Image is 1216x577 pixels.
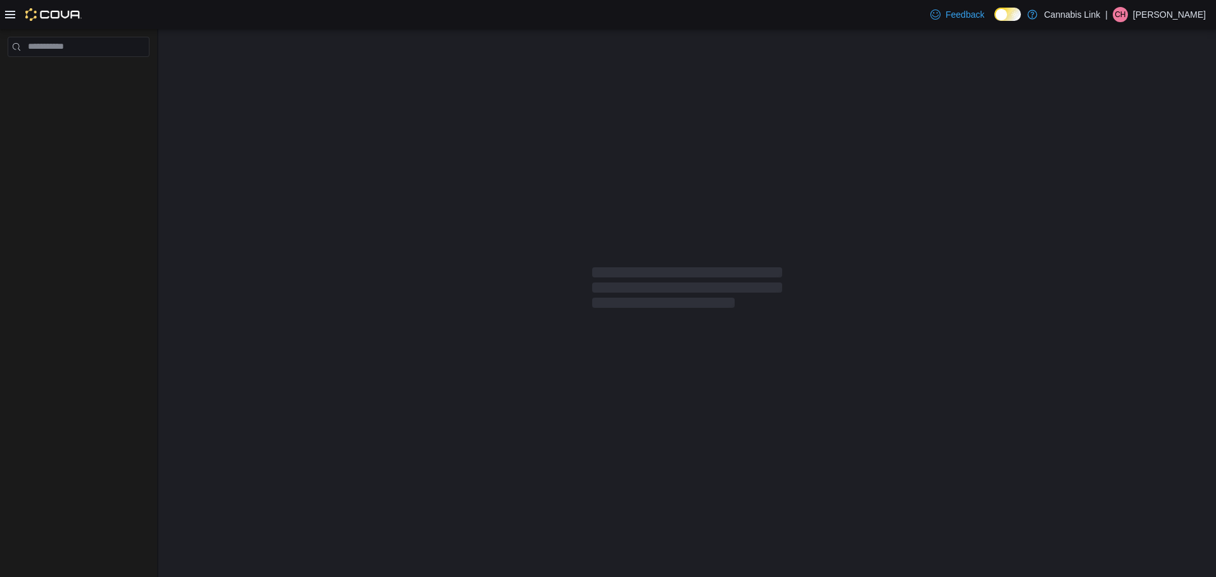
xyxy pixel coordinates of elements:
span: CH [1115,7,1125,22]
p: Cannabis Link [1044,7,1100,22]
span: Dark Mode [994,21,995,22]
span: Loading [592,270,782,310]
p: [PERSON_NAME] [1133,7,1206,22]
span: Feedback [946,8,984,21]
img: Cova [25,8,82,21]
a: Feedback [925,2,989,27]
p: | [1105,7,1108,22]
div: Carter Hunt [1113,7,1128,22]
nav: Complex example [8,60,149,90]
input: Dark Mode [994,8,1021,21]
